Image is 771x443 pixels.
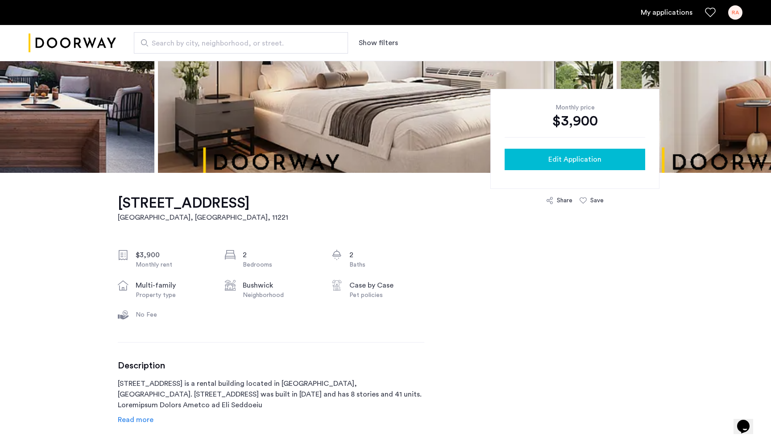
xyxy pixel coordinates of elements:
div: Monthly rent [136,260,211,269]
div: Save [590,196,604,205]
a: My application [641,7,692,18]
h2: [GEOGRAPHIC_DATA], [GEOGRAPHIC_DATA] , 11221 [118,212,288,223]
h1: [STREET_ADDRESS] [118,194,288,212]
img: logo [29,26,116,60]
div: RA [728,5,742,20]
span: Search by city, neighborhood, or street. [152,38,323,49]
div: $3,900 [505,112,645,130]
div: No Fee [136,310,211,319]
div: multi-family [136,280,211,291]
div: Pet policies [349,291,424,300]
div: 2 [349,250,424,260]
button: button [505,149,645,170]
a: Favorites [705,7,716,18]
div: 2 [243,250,318,260]
div: $3,900 [136,250,211,260]
p: [STREET_ADDRESS] is a rental building located in [GEOGRAPHIC_DATA], [GEOGRAPHIC_DATA]. [STREET_AD... [118,378,424,410]
iframe: chat widget [734,407,762,434]
div: Monthly price [505,103,645,112]
div: Bushwick [243,280,318,291]
span: Edit Application [548,154,601,165]
div: Share [557,196,572,205]
a: Read info [118,414,153,425]
button: Show or hide filters [359,38,398,48]
span: Read more [118,416,153,423]
div: Baths [349,260,424,269]
div: Case by Case [349,280,424,291]
div: Neighborhood [243,291,318,300]
a: Cazamio logo [29,26,116,60]
h3: Description [118,360,424,371]
div: Property type [136,291,211,300]
a: [STREET_ADDRESS][GEOGRAPHIC_DATA], [GEOGRAPHIC_DATA], 11221 [118,194,288,223]
input: Apartment Search [134,32,348,54]
div: Bedrooms [243,260,318,269]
